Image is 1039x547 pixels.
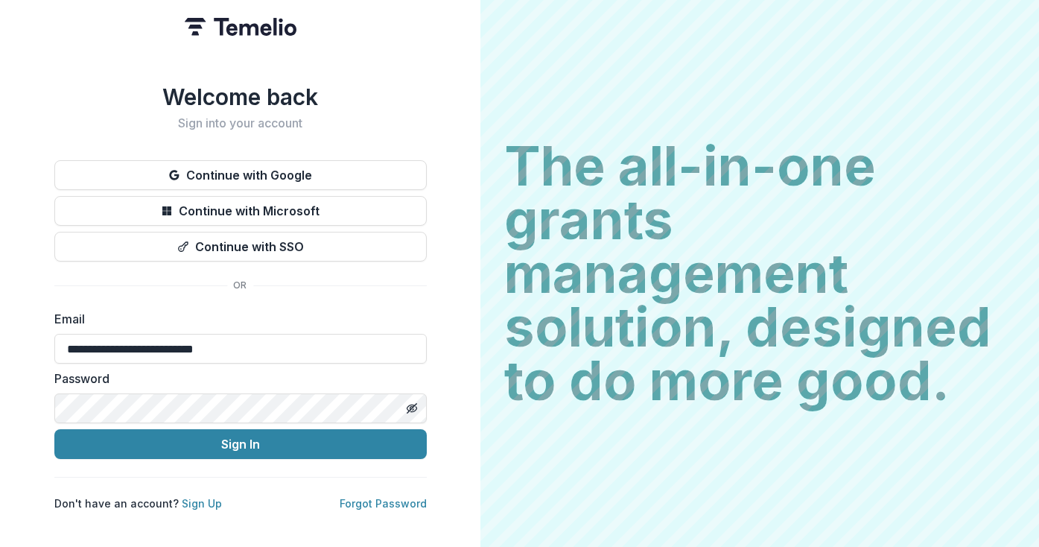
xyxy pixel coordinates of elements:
[54,370,418,388] label: Password
[182,497,222,510] a: Sign Up
[340,497,427,510] a: Forgot Password
[54,310,418,328] label: Email
[54,232,427,262] button: Continue with SSO
[54,496,222,511] p: Don't have an account?
[400,396,424,420] button: Toggle password visibility
[54,160,427,190] button: Continue with Google
[54,429,427,459] button: Sign In
[54,116,427,130] h2: Sign into your account
[54,196,427,226] button: Continue with Microsoft
[54,83,427,110] h1: Welcome back
[185,18,296,36] img: Temelio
